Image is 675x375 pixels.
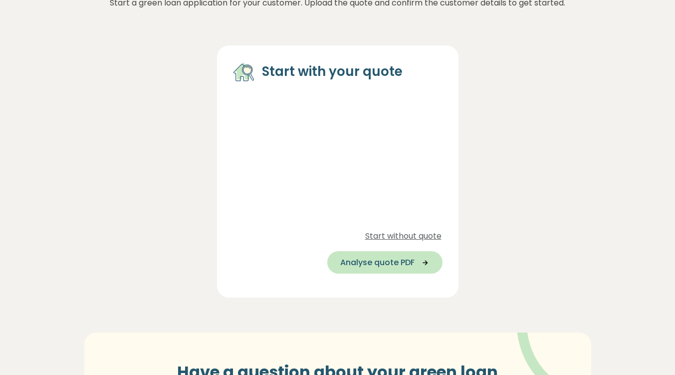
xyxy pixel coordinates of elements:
span: Analyse quote PDF [340,257,415,269]
iframe: PDF Preview [233,98,443,218]
h4: Start with your quote [262,63,403,80]
button: Analyse quote PDF [327,251,443,274]
button: Start without quote [364,229,443,243]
